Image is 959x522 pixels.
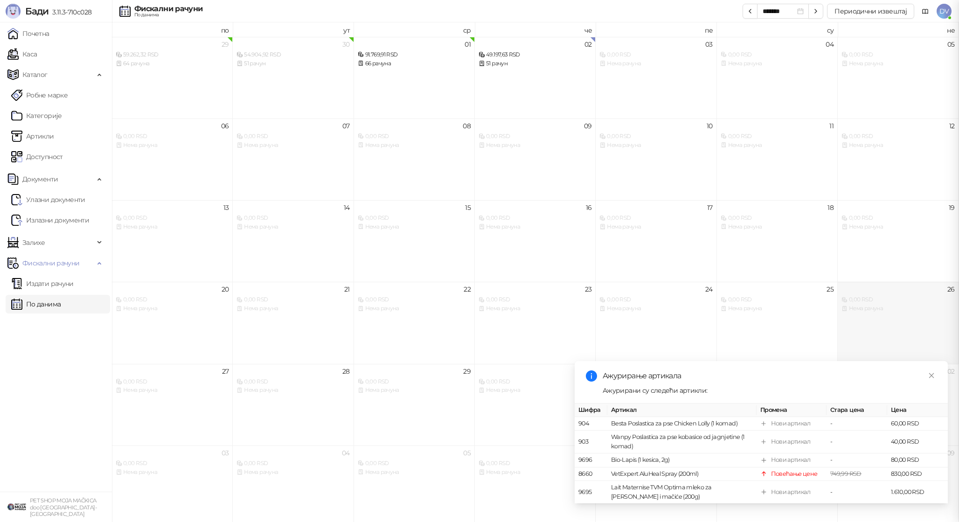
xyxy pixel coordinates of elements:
td: 9695 [575,481,607,504]
td: 830,00 RSD [887,467,948,481]
th: Артикал [607,404,757,417]
td: 9696 [575,454,607,467]
div: Нови артикал [771,419,810,428]
td: - [827,481,887,504]
div: Нови артикал [771,437,810,446]
td: Bio-Lapis (1 kesica, 2g) [607,454,757,467]
td: 80,00 RSD [887,454,948,467]
td: 1.610,00 RSD [887,481,948,504]
td: 40,00 RSD [887,431,948,453]
span: info-circle [586,370,597,382]
th: Шифра [575,404,607,417]
th: Цена [887,404,948,417]
div: Нови артикал [771,456,810,465]
div: Ажурирани су следећи артикли: [603,385,937,396]
td: Lait Maternise TVM Optima mleko za [PERSON_NAME] i mačiće (200g) [607,481,757,504]
span: close [928,372,935,379]
th: Промена [757,404,827,417]
td: 903 [575,431,607,453]
td: - [827,417,887,431]
th: Стара цена [827,404,887,417]
a: Close [926,370,937,381]
div: Повећање цене [771,469,818,479]
td: - [827,454,887,467]
td: 60,00 RSD [887,417,948,431]
div: Ажурирање артикала [603,370,937,382]
td: VetExpert AluHeal Spray (200ml) [607,467,757,481]
td: Besta Poslastica za pse Chicken Lolly (1 komad) [607,417,757,431]
span: 749,99 RSD [830,470,862,477]
div: Нови артикал [771,487,810,497]
td: - [827,431,887,453]
td: Wanpy Poslastica za pse kobasice od jagnjetine (1 komad) [607,431,757,453]
td: 8660 [575,467,607,481]
td: 904 [575,417,607,431]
